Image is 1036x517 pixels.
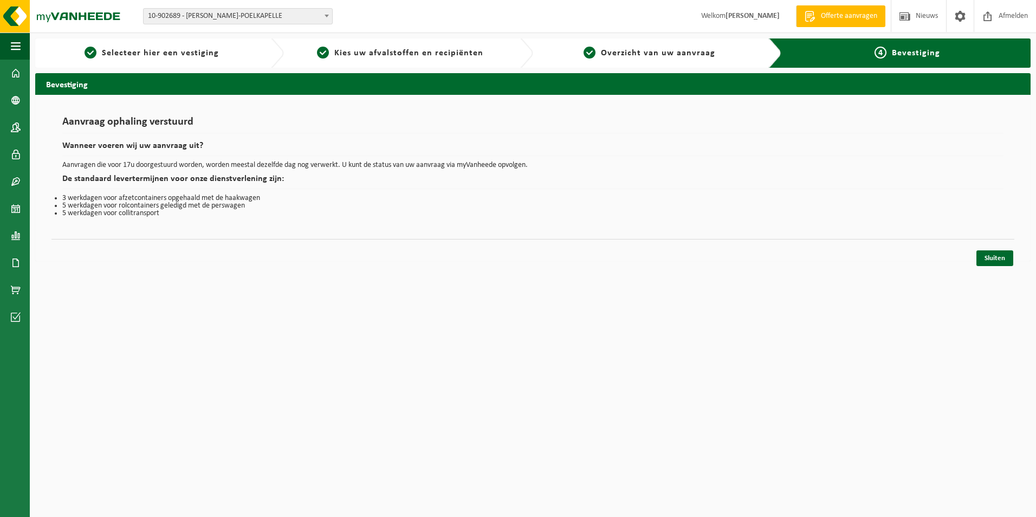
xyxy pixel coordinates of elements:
[62,117,1003,133] h1: Aanvraag ophaling verstuurd
[144,9,332,24] span: 10-902689 - PHYTO MAHIEU - LANGEMARK-POELKAPELLE
[875,47,886,59] span: 4
[796,5,885,27] a: Offerte aanvragen
[102,49,219,57] span: Selecteer hier een vestiging
[35,73,1031,94] h2: Bevestiging
[62,141,1003,156] h2: Wanneer voeren wij uw aanvraag uit?
[41,47,262,60] a: 1Selecteer hier een vestiging
[62,161,1003,169] p: Aanvragen die voor 17u doorgestuurd worden, worden meestal dezelfde dag nog verwerkt. U kunt de s...
[62,202,1003,210] li: 5 werkdagen voor rolcontainers geledigd met de perswagen
[976,250,1013,266] a: Sluiten
[818,11,880,22] span: Offerte aanvragen
[726,12,780,20] strong: [PERSON_NAME]
[334,49,483,57] span: Kies uw afvalstoffen en recipiënten
[62,210,1003,217] li: 5 werkdagen voor collitransport
[62,195,1003,202] li: 3 werkdagen voor afzetcontainers opgehaald met de haakwagen
[584,47,595,59] span: 3
[317,47,329,59] span: 2
[601,49,715,57] span: Overzicht van uw aanvraag
[289,47,511,60] a: 2Kies uw afvalstoffen en recipiënten
[892,49,940,57] span: Bevestiging
[143,8,333,24] span: 10-902689 - PHYTO MAHIEU - LANGEMARK-POELKAPELLE
[62,175,1003,189] h2: De standaard levertermijnen voor onze dienstverlening zijn:
[539,47,760,60] a: 3Overzicht van uw aanvraag
[85,47,96,59] span: 1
